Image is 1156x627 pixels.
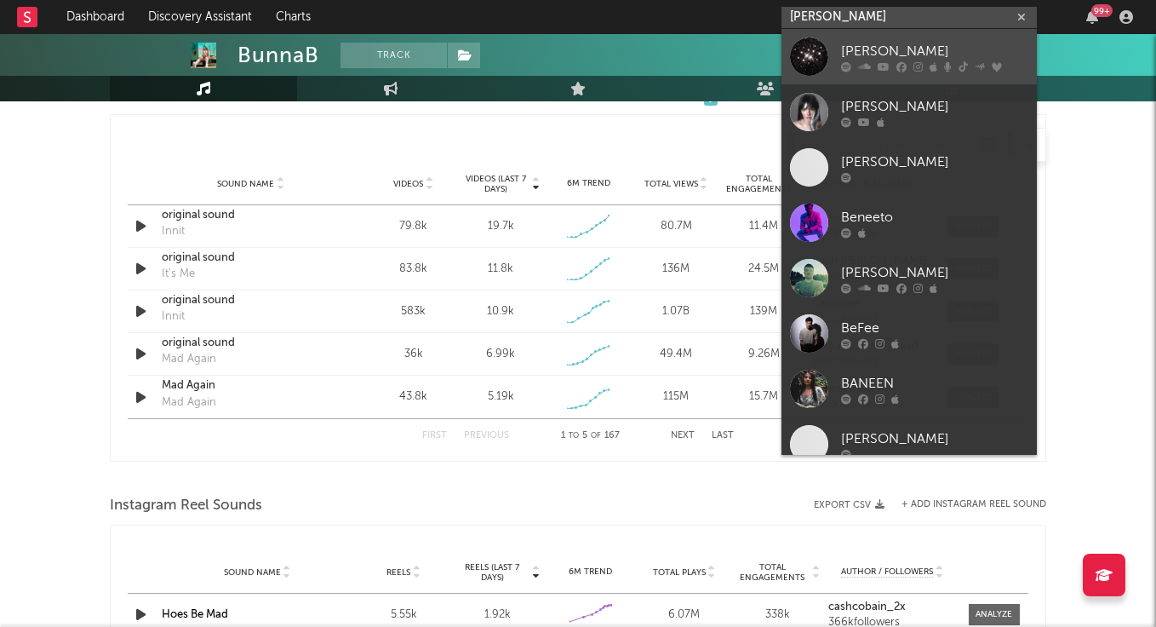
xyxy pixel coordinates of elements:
a: [PERSON_NAME] [781,29,1037,84]
div: Mad Again [162,394,216,411]
div: 10.9k [487,303,514,320]
div: 583k [374,303,453,320]
input: Search for artists [781,7,1037,28]
div: BeFee [841,318,1028,338]
div: 338k [735,607,821,624]
a: Beneeto [781,195,1037,250]
span: to [569,432,579,440]
button: Last [712,431,734,440]
span: Total Engagements [735,562,810,583]
div: 80.7M [637,218,716,235]
span: Total Plays [653,567,706,578]
div: 11.8k [488,261,513,278]
div: 115M [637,388,716,406]
a: BeFee [781,306,1037,361]
div: Innit [162,308,185,325]
div: [PERSON_NAME] [841,41,1028,61]
div: 79.8k [374,218,453,235]
span: Author / Followers [841,567,933,578]
button: Track [341,43,447,68]
button: Export CSV [814,500,884,510]
div: 1.07B [637,303,716,320]
div: 36k [374,346,453,363]
div: It's Me [162,266,195,283]
span: Videos (last 7 days) [461,174,530,194]
a: original sound [162,207,340,224]
div: 6M Trend [548,566,633,578]
a: BANEEN [781,361,1037,417]
div: 19.7k [488,218,514,235]
div: 1 5 167 [543,426,637,446]
div: Beneeto [841,207,1028,227]
a: Mad Again [162,377,340,394]
div: 5.19k [488,388,514,406]
div: [PERSON_NAME] [841,96,1028,117]
button: Next [671,431,695,440]
span: Sound Name [217,179,274,189]
a: original sound [162,292,340,309]
span: Instagram Reel Sounds [110,496,262,516]
a: cashcobain_2x [828,601,956,613]
div: [PERSON_NAME] [841,152,1028,172]
span: Total Views [644,179,698,189]
div: [PERSON_NAME] [841,262,1028,283]
a: original sound [162,335,340,352]
div: 83.8k [374,261,453,278]
div: + Add Instagram Reel Sound [884,500,1046,509]
div: 15.7M [724,388,804,406]
a: original sound [162,250,340,267]
div: 9.26M [724,346,804,363]
span: Reels [386,567,410,578]
span: Reels (last 7 days) [455,562,529,583]
button: First [422,431,447,440]
div: 1.92k [455,607,540,624]
a: [PERSON_NAME] [781,140,1037,195]
div: 136M [637,261,716,278]
div: 99 + [1091,4,1113,17]
div: 5.55k [361,607,446,624]
span: Total Engagements [724,174,793,194]
button: 99+ [1086,10,1098,24]
div: 6M Trend [549,177,628,190]
div: Mad Again [162,351,216,368]
div: 139M [724,303,804,320]
span: Sound Name [224,567,281,578]
strong: cashcobain_2x [828,601,906,613]
div: 24.5M [724,261,804,278]
button: + Add Instagram Reel Sound [901,500,1046,509]
div: Innit [162,223,185,240]
span: of [591,432,601,440]
div: 49.4M [637,346,716,363]
a: [PERSON_NAME] [781,84,1037,140]
div: BANEEN [841,373,1028,394]
a: [PERSON_NAME] [781,417,1037,472]
div: 11.4M [724,218,804,235]
a: Hoes Be Mad [162,609,228,620]
button: Previous [464,431,509,440]
div: 6.99k [486,346,515,363]
span: Videos [393,179,423,189]
div: [PERSON_NAME] [841,429,1028,449]
div: 43.8k [374,388,453,406]
div: BunnaB [237,43,319,68]
div: 6.07M [642,607,727,624]
a: [PERSON_NAME] [781,250,1037,306]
